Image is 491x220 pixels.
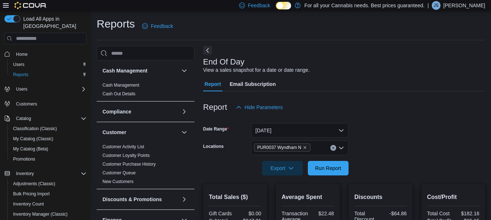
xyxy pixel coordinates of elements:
[13,136,53,142] span: My Catalog (Classic)
[282,193,334,202] h2: Average Spent
[7,70,89,80] button: Reports
[1,169,89,179] button: Inventory
[16,86,27,92] span: Users
[180,66,189,75] button: Cash Management
[203,58,245,66] h3: End Of Day
[209,211,234,216] div: Gift Cards
[16,51,28,57] span: Home
[254,144,310,151] span: PUR0037 Wyndham N
[455,211,479,216] div: $182.16
[10,155,86,163] span: Promotions
[7,154,89,164] button: Promotions
[102,162,156,167] a: Customer Purchase History
[266,161,298,175] span: Export
[203,126,229,132] label: Date Range
[102,153,150,158] a: Customer Loyalty Points
[434,1,439,10] span: JS
[102,67,148,74] h3: Cash Management
[97,142,194,189] div: Customer
[13,99,86,108] span: Customers
[10,60,86,69] span: Users
[102,179,133,184] a: New Customers
[276,2,291,9] input: Dark Mode
[13,62,24,67] span: Users
[180,107,189,116] button: Compliance
[432,1,440,10] div: Jay Stewart
[102,196,162,203] h3: Discounts & Promotions
[13,201,44,207] span: Inventory Count
[13,114,86,123] span: Catalog
[13,85,30,94] button: Users
[230,77,276,91] span: Email Subscription
[338,145,344,151] button: Open list of options
[180,128,189,137] button: Customer
[13,191,50,197] span: Bulk Pricing Import
[102,108,131,115] h3: Compliance
[443,1,485,10] p: [PERSON_NAME]
[102,129,178,136] button: Customer
[10,200,47,208] a: Inventory Count
[13,49,86,58] span: Home
[315,165,341,172] span: Run Report
[10,145,51,153] a: My Catalog (Beta)
[233,100,286,115] button: Hide Parameters
[203,66,310,74] div: View a sales snapshot for a date or date range.
[1,84,89,94] button: Users
[7,189,89,199] button: Bulk Pricing Import
[180,195,189,204] button: Discounts & Promotions
[303,145,307,150] button: Remove PUR0037 Wyndham N from selection in this group
[151,22,173,30] span: Feedback
[10,210,71,219] a: Inventory Manager (Classic)
[251,123,349,138] button: [DATE]
[7,209,89,219] button: Inventory Manager (Classic)
[203,103,227,112] h3: Report
[1,99,89,109] button: Customers
[16,101,37,107] span: Customers
[7,199,89,209] button: Inventory Count
[13,72,28,78] span: Reports
[304,1,424,10] p: For all your Cannabis needs. Best prices guaranteed.
[1,113,89,124] button: Catalog
[7,134,89,144] button: My Catalog (Classic)
[427,1,429,10] p: |
[237,211,261,216] div: $0.00
[427,211,452,216] div: Total Cost
[13,114,34,123] button: Catalog
[139,19,176,33] a: Feedback
[7,124,89,134] button: Classification (Classic)
[10,124,60,133] a: Classification (Classic)
[10,200,86,208] span: Inventory Count
[257,144,301,151] span: PUR0037 Wyndham N
[10,145,86,153] span: My Catalog (Beta)
[102,170,136,175] a: Customer Queue
[382,211,407,216] div: -$64.86
[102,153,150,158] span: Customer Loyalty Points
[205,77,221,91] span: Report
[97,17,135,31] h1: Reports
[13,181,55,187] span: Adjustments (Classic)
[203,46,212,55] button: Next
[102,129,126,136] h3: Customer
[15,2,47,9] img: Cova
[7,59,89,70] button: Users
[354,193,407,202] h2: Discounts
[10,70,31,79] a: Reports
[102,144,144,149] a: Customer Activity List
[10,134,86,143] span: My Catalog (Classic)
[330,145,336,151] button: Clear input
[102,91,136,97] span: Cash Out Details
[10,124,86,133] span: Classification (Classic)
[10,190,53,198] a: Bulk Pricing Import
[262,161,303,175] button: Export
[10,179,86,188] span: Adjustments (Classic)
[16,171,34,177] span: Inventory
[13,85,86,94] span: Users
[209,193,261,202] h2: Total Sales ($)
[311,211,334,216] div: $22.48
[102,196,178,203] button: Discounts & Promotions
[102,82,139,88] span: Cash Management
[20,15,86,30] span: Load All Apps in [GEOGRAPHIC_DATA]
